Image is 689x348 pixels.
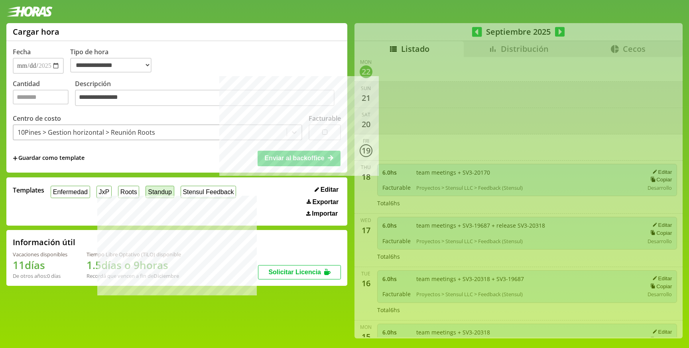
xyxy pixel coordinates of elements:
[309,114,341,123] label: Facturable
[87,251,181,258] div: Tiempo Libre Optativo (TiLO) disponible
[13,237,75,248] h2: Información útil
[13,90,69,104] input: Cantidad
[75,79,341,108] label: Descripción
[13,251,67,258] div: Vacaciones disponibles
[181,186,236,198] button: Stensul Feedback
[146,186,174,198] button: Standup
[87,272,181,279] div: Recordá que vencen a fin de
[87,258,181,272] h1: 1.5 días o 9 horas
[13,79,75,108] label: Cantidad
[118,186,139,198] button: Roots
[13,154,18,163] span: +
[96,186,112,198] button: JxP
[70,47,158,74] label: Tipo de hora
[75,90,335,106] textarea: Descripción
[258,265,341,279] button: Solicitar Licencia
[18,128,155,137] div: 10Pines > Gestion horizontal > Reunión Roots
[321,186,339,193] span: Editar
[264,155,324,161] span: Enviar al backoffice
[312,210,338,217] span: Importar
[268,269,321,275] span: Solicitar Licencia
[154,272,179,279] b: Diciembre
[13,272,67,279] div: De otros años: 0 días
[13,258,67,272] h1: 11 días
[13,154,85,163] span: +Guardar como template
[304,198,341,206] button: Exportar
[258,151,341,166] button: Enviar al backoffice
[51,186,90,198] button: Enfermedad
[70,58,152,73] select: Tipo de hora
[13,47,31,56] label: Fecha
[312,186,341,194] button: Editar
[13,186,44,195] span: Templates
[312,199,339,206] span: Exportar
[13,114,61,123] label: Centro de costo
[13,26,59,37] h1: Cargar hora
[6,6,53,17] img: logotipo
